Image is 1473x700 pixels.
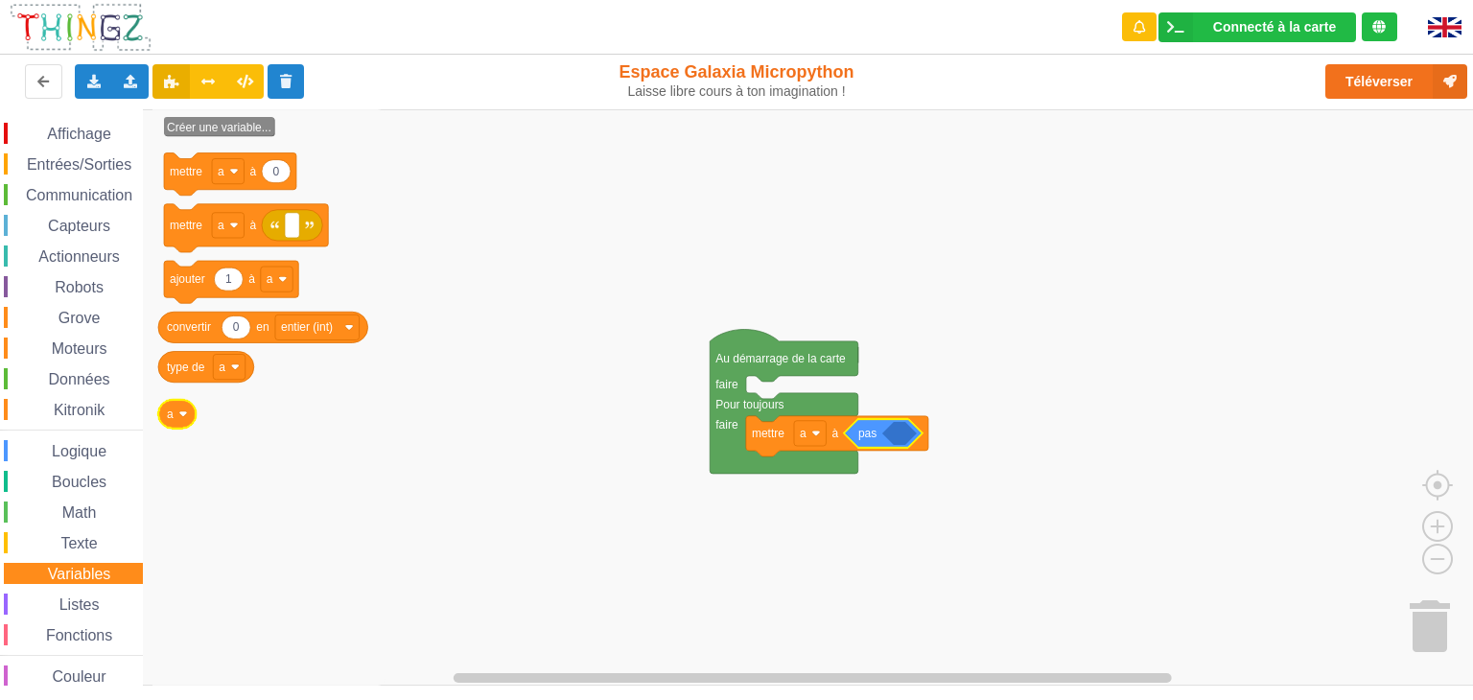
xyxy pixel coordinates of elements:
text: type de [167,361,205,374]
span: Grove [56,310,104,326]
text: à [831,427,838,440]
text: mettre [170,219,202,232]
span: Kitronik [51,402,107,418]
text: Créer une variable... [167,121,271,134]
text: mettre [752,427,784,440]
div: Ta base fonctionne bien ! [1158,12,1356,42]
text: 1 [225,272,232,286]
text: faire [715,418,738,432]
button: Téléverser [1325,64,1467,99]
text: à [248,272,255,286]
img: thingz_logo.png [9,2,152,53]
div: Tu es connecté au serveur de création de Thingz [1362,12,1397,41]
text: a [800,427,807,440]
text: convertir [167,320,211,334]
span: Couleur [50,668,109,685]
text: faire [715,378,738,391]
text: a [167,408,174,421]
div: Connecté à la carte [1213,20,1336,34]
span: Logique [49,443,109,459]
span: Affichage [44,126,113,142]
text: mettre [170,165,202,178]
span: Moteurs [49,340,110,357]
text: a [218,219,224,232]
span: Texte [58,535,100,551]
text: ajouter [170,272,205,286]
span: Robots [52,279,106,295]
span: Fonctions [43,627,115,643]
span: Math [59,504,100,521]
span: Communication [23,187,135,203]
text: a [218,165,224,178]
span: Actionneurs [35,248,123,265]
text: à [250,219,257,232]
img: gb.png [1428,17,1461,37]
text: Au démarrage de la carte [715,352,846,365]
text: 0 [273,165,280,178]
span: Variables [45,566,114,582]
span: Données [46,371,113,387]
text: en [256,320,269,334]
text: a [267,272,273,286]
text: entier (int) [281,320,333,334]
span: Entrées/Sorties [24,156,134,173]
div: Espace Galaxia Micropython [611,61,863,100]
text: Pour toujours [715,398,783,411]
text: a [219,361,225,374]
span: Capteurs [45,218,113,234]
text: à [250,165,257,178]
text: 0 [233,320,240,334]
text: pas [858,427,877,440]
span: Boucles [49,474,109,490]
div: Laisse libre cours à ton imagination ! [611,83,863,100]
span: Listes [57,596,103,613]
